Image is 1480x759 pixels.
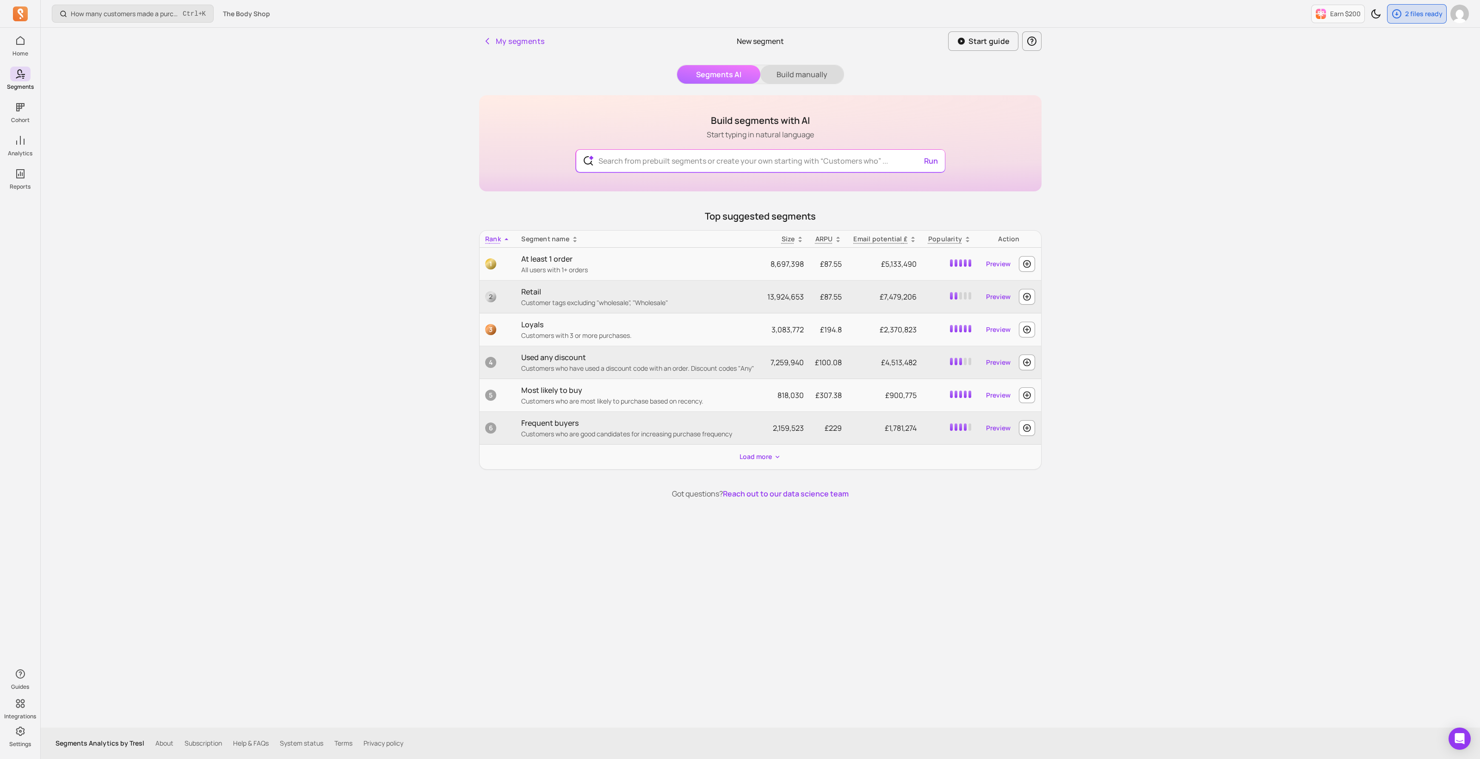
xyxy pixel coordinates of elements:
[982,420,1014,436] a: Preview
[707,129,814,140] p: Start typing in natural language
[185,739,222,748] a: Subscription
[10,183,31,190] p: Reports
[71,9,179,18] p: How many customers made a purchase in the last 30/60/90 days?
[880,292,917,302] span: £7,479,206
[920,152,942,170] button: Run
[155,739,173,748] a: About
[815,357,842,367] span: £100.08
[485,390,496,401] span: 5
[8,150,32,157] p: Analytics
[183,9,198,18] kbd: Ctrl
[521,331,756,340] p: Customers with 3 or more purchases.
[815,390,842,400] span: £307.38
[4,713,36,720] p: Integrations
[736,448,785,465] button: Load more
[364,739,403,748] a: Privacy policy
[233,739,269,748] a: Help & FAQs
[771,259,804,269] span: 8,697,398
[280,739,323,748] a: System status
[982,256,1014,272] a: Preview
[485,258,496,269] span: 1
[928,234,962,244] p: Popularity
[853,234,907,244] p: Email potential £
[771,357,804,367] span: 7,259,940
[521,286,756,297] p: Retail
[11,116,30,124] p: Cohort
[885,423,917,433] span: £1,781,274
[881,357,917,367] span: £4,513,482
[479,32,548,50] button: My segments
[591,150,930,172] input: Search from prebuilt segments or create your own starting with “Customers who” ...
[485,422,496,434] span: 6
[202,10,206,18] kbd: K
[677,65,760,84] button: Segments AI
[1387,4,1447,24] button: 2 files ready
[479,488,1042,499] p: Got questions?
[521,417,756,428] p: Frequent buyers
[521,385,756,396] p: Most likely to buy
[723,488,849,499] button: Reach out to our data science team
[820,292,842,302] span: £87.55
[521,429,756,439] p: Customers who are good candidates for increasing purchase frequency
[183,9,206,18] span: +
[223,9,270,18] span: The Body Shop
[885,390,917,400] span: £900,775
[982,234,1036,244] div: Action
[334,739,352,748] a: Terms
[521,364,756,373] p: Customers who have used a discount code with an order. Discount codes "Any"
[948,31,1018,51] button: Start guide
[777,390,804,400] span: 818,030
[881,259,917,269] span: £5,133,490
[737,36,784,47] p: New segment
[521,234,756,244] div: Segment name
[707,114,814,127] h1: Build segments with AI
[521,352,756,363] p: Used any discount
[55,739,144,748] p: Segments Analytics by Tresl
[825,423,842,433] span: £229
[485,234,501,243] span: Rank
[982,321,1014,338] a: Preview
[1330,9,1361,18] p: Earn $200
[217,6,276,22] button: The Body Shop
[982,288,1014,305] a: Preview
[820,324,842,335] span: £194.8
[7,83,34,91] p: Segments
[521,253,756,264] p: At least 1 order
[880,324,917,335] span: £2,370,823
[479,210,1042,223] p: Top suggested segments
[773,423,804,433] span: 2,159,523
[521,319,756,330] p: Loyals
[1405,9,1443,18] p: 2 files ready
[521,298,756,307] p: Customer tags excluding "wholesale", "Wholesale"
[982,354,1014,371] a: Preview
[767,292,804,302] span: 13,924,653
[521,265,756,275] p: All users with 1+ orders
[782,234,795,243] span: Size
[982,387,1014,404] a: Preview
[815,234,833,244] p: ARPU
[12,50,28,57] p: Home
[9,741,31,748] p: Settings
[1367,5,1385,23] button: Toggle dark mode
[485,291,496,302] span: 2
[771,324,804,335] span: 3,083,772
[485,324,496,335] span: 3
[820,259,842,269] span: £87.55
[1311,5,1365,23] button: Earn $200
[1450,5,1469,23] img: avatar
[485,357,496,368] span: 4
[968,36,1010,47] p: Start guide
[760,65,844,84] button: Build manually
[11,683,29,691] p: Guides
[1449,728,1471,750] div: Open Intercom Messenger
[10,665,31,692] button: Guides
[52,5,214,23] button: How many customers made a purchase in the last 30/60/90 days?Ctrl+K
[521,397,756,406] p: Customers who are most likely to purchase based on recency.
